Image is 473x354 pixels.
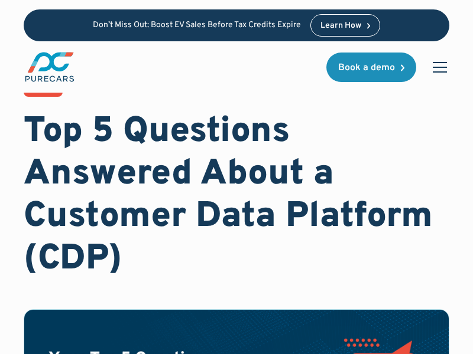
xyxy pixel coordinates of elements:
[338,63,395,73] div: Book a demo
[426,53,449,81] div: menu
[326,53,416,82] a: Book a demo
[93,21,301,31] p: Don’t Miss Out: Boost EV Sales Before Tax Credits Expire
[24,51,76,83] a: main
[320,22,361,30] div: Learn How
[24,111,449,281] h1: Top 5 Questions Answered About a Customer Data Platform (CDP)
[24,51,76,83] img: purecars logo
[310,14,381,37] a: Learn How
